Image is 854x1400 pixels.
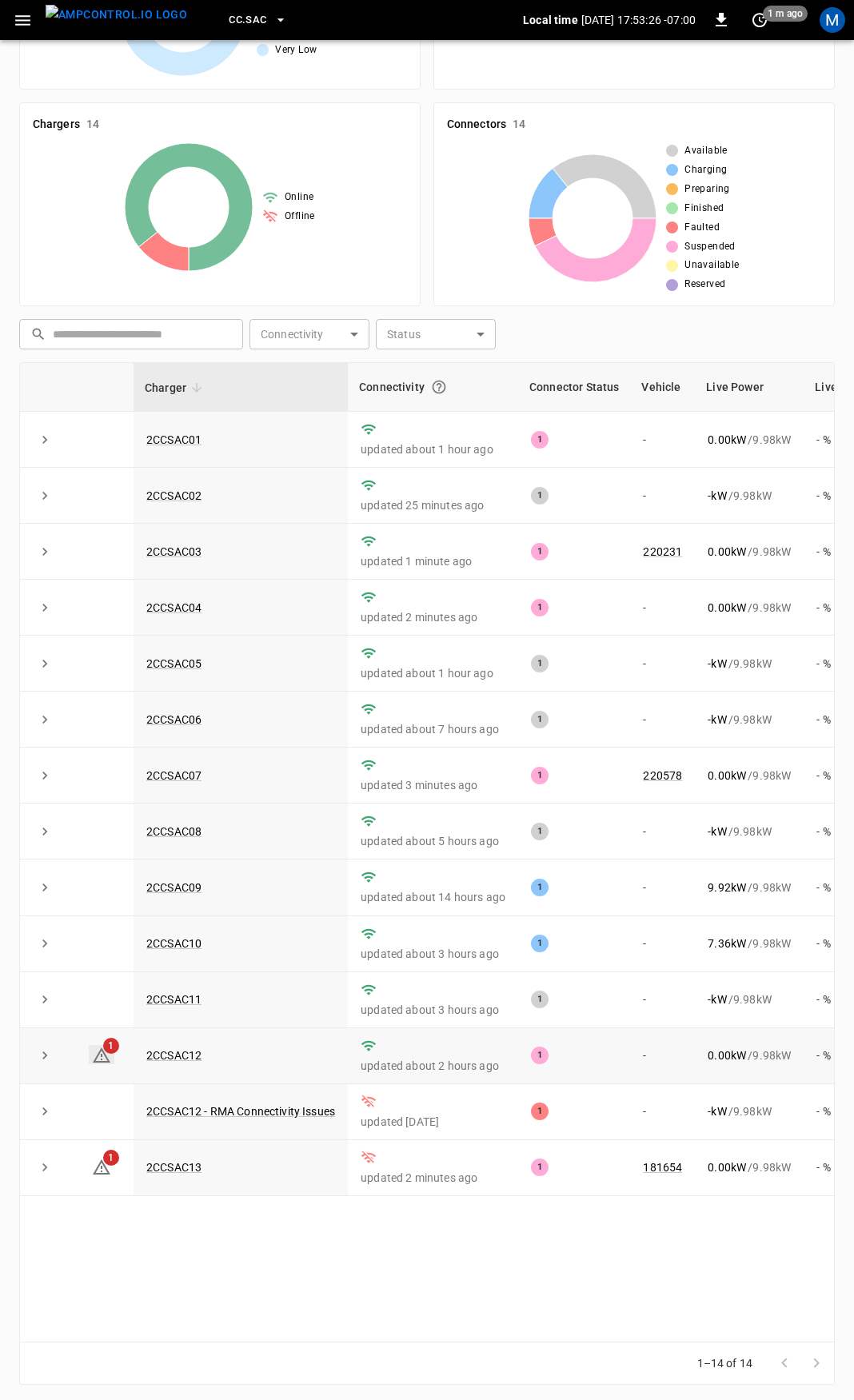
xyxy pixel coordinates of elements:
[46,5,187,25] img: ampcontrol.io logo
[33,428,57,452] button: expand row
[581,12,696,28] p: [DATE] 17:53:26 -07:00
[33,540,57,564] button: expand row
[222,5,293,36] button: CC.SAC
[361,665,505,681] p: updated about 1 hour ago
[146,1049,202,1062] a: 2CCSAC12
[285,209,315,225] span: Offline
[146,825,202,838] a: 2CCSAC08
[708,879,791,895] div: / 9.98 kW
[630,972,695,1028] td: -
[697,1355,753,1371] p: 1–14 of 14
[708,600,791,616] div: / 9.98 kW
[103,1038,119,1054] span: 1
[146,545,202,558] a: 2CCSAC03
[33,931,57,955] button: expand row
[531,487,549,505] div: 1
[145,378,207,397] span: Charger
[86,116,99,134] h6: 14
[275,42,317,58] span: Very Low
[103,1150,119,1166] span: 1
[747,7,772,33] button: set refresh interval
[643,545,682,558] a: 220231
[643,769,682,782] a: 220578
[708,768,791,784] div: / 9.98 kW
[684,201,724,217] span: Finished
[708,1103,726,1119] p: - kW
[89,1045,114,1064] a: 1
[285,189,313,205] span: Online
[361,1002,505,1018] p: updated about 3 hours ago
[146,601,202,614] a: 2CCSAC04
[146,993,202,1006] a: 2CCSAC11
[361,946,505,962] p: updated about 3 hours ago
[361,553,505,569] p: updated 1 minute ago
[33,1043,57,1067] button: expand row
[361,441,505,457] p: updated about 1 hour ago
[708,1159,791,1175] div: / 9.98 kW
[361,1114,505,1130] p: updated [DATE]
[708,1103,791,1119] div: / 9.98 kW
[630,860,695,915] td: -
[630,363,695,412] th: Vehicle
[33,708,57,732] button: expand row
[361,1170,505,1186] p: updated 2 minutes ago
[361,497,505,513] p: updated 25 minutes ago
[531,431,549,449] div: 1
[523,12,578,28] p: Local time
[708,1159,746,1175] p: 0.00 kW
[708,432,791,448] div: / 9.98 kW
[708,824,791,840] div: / 9.98 kW
[146,769,202,782] a: 2CCSAC07
[33,987,57,1011] button: expand row
[33,764,57,788] button: expand row
[361,889,505,905] p: updated about 14 hours ago
[359,373,507,401] div: Connectivity
[146,657,202,670] a: 2CCSAC05
[447,116,506,134] h6: Connectors
[708,488,726,504] p: - kW
[708,991,726,1007] p: - kW
[33,652,57,676] button: expand row
[33,1155,57,1179] button: expand row
[708,712,726,728] p: - kW
[708,712,791,728] div: / 9.98 kW
[531,599,549,616] div: 1
[531,543,549,560] div: 1
[630,468,695,524] td: -
[92,1160,111,1173] a: 1
[33,875,57,899] button: expand row
[708,768,746,784] p: 0.00 kW
[708,488,791,504] div: / 9.98 kW
[361,777,505,793] p: updated 3 minutes ago
[531,1159,549,1176] div: 1
[361,721,505,737] p: updated about 7 hours ago
[630,1028,695,1084] td: -
[33,484,57,508] button: expand row
[630,412,695,468] td: -
[763,6,808,22] span: 1 m ago
[684,257,739,273] span: Unavailable
[531,1047,549,1064] div: 1
[146,713,202,726] a: 2CCSAC06
[630,804,695,860] td: -
[531,711,549,728] div: 1
[708,600,746,616] p: 0.00 kW
[146,489,202,502] a: 2CCSAC02
[630,1084,695,1140] td: -
[531,1103,549,1120] div: 1
[531,935,549,952] div: 1
[229,11,266,30] span: CC.SAC
[531,991,549,1008] div: 1
[146,937,202,950] a: 2CCSAC10
[708,1047,746,1063] p: 0.00 kW
[425,373,453,401] button: Connection between the charger and our software.
[708,544,791,560] div: / 9.98 kW
[684,162,727,178] span: Charging
[708,935,746,951] p: 7.36 kW
[531,823,549,840] div: 1
[708,824,726,840] p: - kW
[531,879,549,896] div: 1
[684,239,736,255] span: Suspended
[33,1099,57,1123] button: expand row
[361,833,505,849] p: updated about 5 hours ago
